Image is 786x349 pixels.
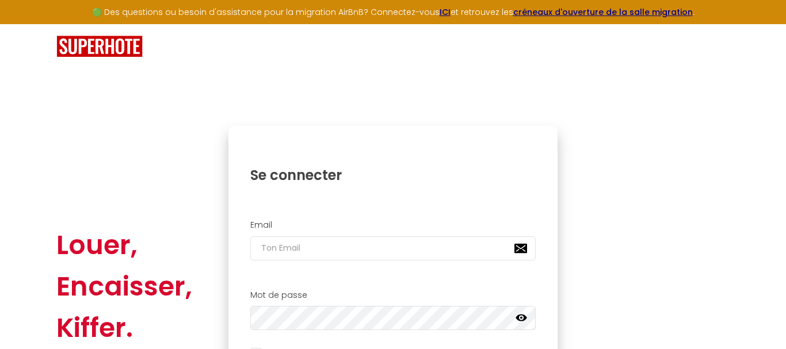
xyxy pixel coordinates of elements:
[56,36,143,57] img: SuperHote logo
[250,220,536,230] h2: Email
[56,266,192,307] div: Encaisser,
[513,6,693,18] a: créneaux d'ouverture de la salle migration
[250,290,536,300] h2: Mot de passe
[56,224,192,266] div: Louer,
[56,307,192,348] div: Kiffer.
[250,236,536,260] input: Ton Email
[440,6,451,18] a: ICI
[250,166,536,184] h1: Se connecter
